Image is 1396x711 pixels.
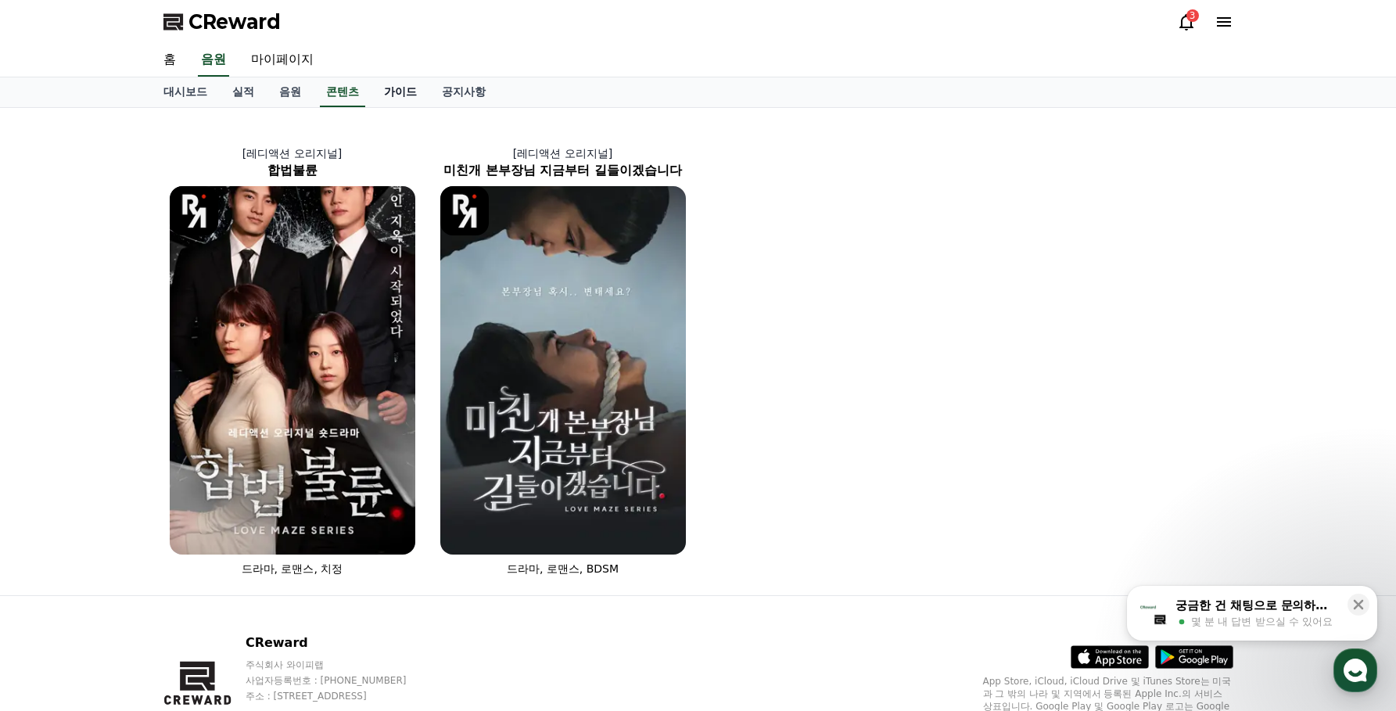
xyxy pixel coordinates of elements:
a: 공지사항 [429,77,498,107]
p: [레디액션 오리지널] [428,145,698,161]
a: 설정 [202,496,300,535]
a: 대시보드 [151,77,220,107]
span: 홈 [49,519,59,532]
div: 3 [1186,9,1199,22]
p: CReward [246,634,436,652]
p: 주식회사 와이피랩 [246,659,436,671]
h2: 미친개 본부장님 지금부터 길들이겠습니다 [428,161,698,180]
a: 홈 [5,496,103,535]
a: [레디액션 오리지널] 미친개 본부장님 지금부터 길들이겠습니다 미친개 본부장님 지금부터 길들이겠습니다 [object Object] Logo 드라마, 로맨스, BDSM [428,133,698,589]
a: 3 [1177,13,1196,31]
span: 설정 [242,519,260,532]
img: [object Object] Logo [170,186,219,235]
p: 주소 : [STREET_ADDRESS] [246,690,436,702]
a: 대화 [103,496,202,535]
a: 홈 [151,44,188,77]
img: 합법불륜 [170,186,415,555]
a: 음원 [267,77,314,107]
a: 실적 [220,77,267,107]
img: [object Object] Logo [440,186,490,235]
a: 마이페이지 [239,44,326,77]
p: [레디액션 오리지널] [157,145,428,161]
a: [레디액션 오리지널] 합법불륜 합법불륜 [object Object] Logo 드라마, 로맨스, 치정 [157,133,428,589]
span: 드라마, 로맨스, 치정 [242,562,343,575]
span: 드라마, 로맨스, BDSM [507,562,619,575]
a: 콘텐츠 [320,77,365,107]
a: 음원 [198,44,229,77]
a: 가이드 [371,77,429,107]
a: CReward [163,9,281,34]
span: CReward [188,9,281,34]
img: 미친개 본부장님 지금부터 길들이겠습니다 [440,186,686,555]
span: 대화 [143,520,162,533]
h2: 합법불륜 [157,161,428,180]
p: 사업자등록번호 : [PHONE_NUMBER] [246,674,436,687]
